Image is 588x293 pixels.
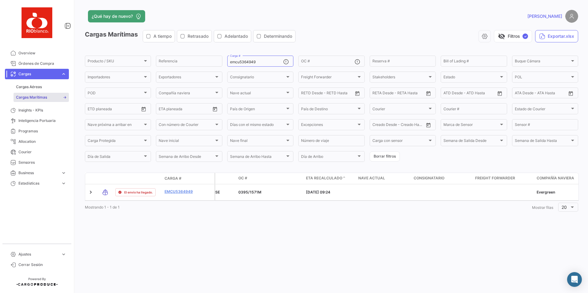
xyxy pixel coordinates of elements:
span: Cargas Marítimas [16,95,47,100]
span: Sensores [18,160,66,165]
button: Retrasado [177,30,212,42]
span: Mostrando 1 - 1 de 1 [85,205,120,209]
a: Sensores [5,157,69,168]
span: expand_more [61,170,66,176]
datatable-header-cell: OC # [236,173,304,184]
span: Importadores [88,76,143,80]
datatable-header-cell: Estado de Envio [113,176,162,181]
datatable-header-cell: Freight Forwarder [473,173,534,184]
input: Creado Hasta [399,123,424,128]
input: Hasta [174,107,199,112]
span: Semana de Arribo Desde [159,155,214,160]
span: Overview [18,50,66,56]
span: Evergreen [537,190,555,194]
span: Compañía naviera [537,175,574,181]
span: ETA Recalculado [306,175,342,181]
datatable-header-cell: ETA Recalculado [304,173,356,184]
input: Creado Desde [372,123,395,128]
a: Courier [5,147,69,157]
input: Hasta [316,92,341,96]
span: Stakeholders [372,76,427,80]
span: Ajustes [18,252,58,257]
span: Cerrar Sesión [18,262,66,268]
button: Open calendar [210,104,220,114]
span: Retrasado [188,33,209,39]
span: Carga Protegida [88,139,143,144]
span: Excepciones [301,123,356,128]
input: ATA Desde [515,92,534,96]
span: 20 [562,205,567,210]
input: ATD Hasta [467,92,492,96]
span: Courier [18,149,66,155]
span: Cargas [18,71,58,77]
input: Desde [301,92,312,96]
span: Freight Forwarder [475,175,515,181]
button: Borrar filtros [370,151,400,162]
span: Freight Forwarder [301,76,356,80]
button: Exportar.xlsx [535,30,578,42]
input: Desde [372,92,383,96]
img: rio_blanco.jpg [22,7,52,38]
button: Open calendar [566,89,575,98]
input: Hasta [103,107,128,112]
span: expand_more [61,252,66,257]
span: Semana de Arribo Hasta [230,155,285,160]
button: Open calendar [424,120,433,130]
a: Órdenes de Compra [5,58,69,69]
span: expand_more [61,181,66,186]
span: Estado de Courier [515,107,570,112]
a: EMCU5364949 [165,189,197,194]
datatable-header-cell: Modo de Transporte [97,176,113,181]
span: Inteligencia Portuaria [18,118,66,123]
button: Adelantado [214,30,251,42]
span: Día de Salida [88,155,143,160]
span: expand_more [61,71,66,77]
h3: Cargas Marítimas [85,30,297,42]
input: Hasta [388,92,412,96]
span: [PERSON_NAME] [527,13,562,19]
a: Cargas Aéreas [14,82,69,92]
span: País de Destino [301,107,356,112]
button: Open calendar [139,104,148,114]
span: POL [515,76,570,80]
img: placeholder-user.png [565,10,578,23]
span: País de Origen [230,107,285,112]
input: Desde [159,107,170,112]
div: Abrir Intercom Messenger [567,272,582,287]
span: Producto / SKU [88,60,143,64]
datatable-header-cell: Carga # [162,173,199,184]
span: Nave actual [358,175,385,181]
span: Marca de Sensor [443,123,499,128]
span: Programas [18,128,66,134]
span: Courier [372,107,427,112]
span: Nave actual [230,92,285,96]
button: Open calendar [424,89,433,98]
button: A tiempo [143,30,175,42]
span: Nave próxima a arribar en [88,123,143,128]
span: Exportadores [159,76,214,80]
span: Mostrar filas [532,205,553,210]
input: ATA Hasta [538,92,562,96]
span: Consignatario [230,76,285,80]
a: Expand/Collapse Row [88,189,94,195]
button: Open calendar [353,89,362,98]
button: visibility_offFiltros✓ [494,30,532,42]
button: Open calendar [495,89,504,98]
input: ATD Desde [443,92,463,96]
span: Consignatario [414,175,444,181]
span: [DATE] 09:24 [306,190,330,194]
span: Insights - KPIs [18,107,66,113]
span: Carga # [165,176,181,181]
a: Overview [5,48,69,58]
span: Días con el mismo estado [230,123,285,128]
button: Determinando [253,30,295,42]
span: Carga con sensor [372,139,427,144]
datatable-header-cell: Consignatario [411,173,473,184]
span: ¿Qué hay de nuevo? [92,13,133,19]
p: 0395/1571M [238,189,301,195]
a: Programas [5,126,69,136]
span: El envío ha llegado. [124,190,153,195]
datatable-header-cell: Nave actual [356,173,411,184]
span: POD [88,92,143,96]
span: Órdenes de Compra [18,61,66,66]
